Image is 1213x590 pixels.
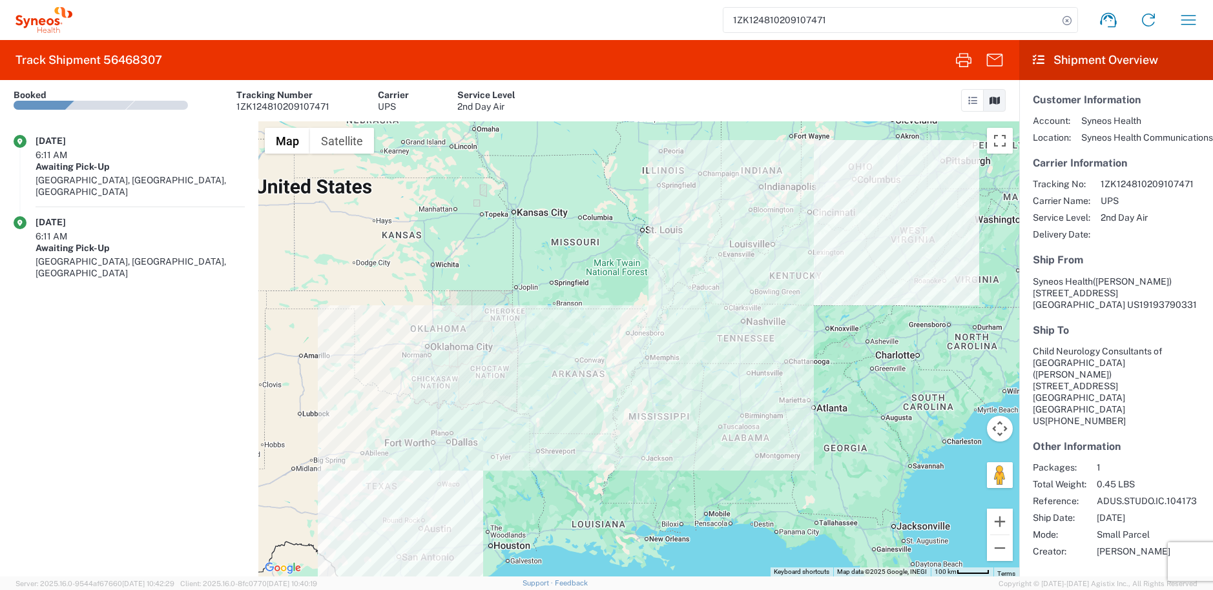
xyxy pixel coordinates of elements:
[1033,345,1199,427] address: [GEOGRAPHIC_DATA] US
[555,579,588,587] a: Feedback
[457,101,515,112] div: 2nd Day Air
[14,89,47,101] div: Booked
[262,560,304,576] a: Open this area in Google Maps (opens a new window)
[36,149,100,161] div: 6:11 AM
[1033,229,1090,240] span: Delivery Date:
[36,174,245,198] div: [GEOGRAPHIC_DATA], [GEOGRAPHIC_DATA], [GEOGRAPHIC_DATA]
[1097,462,1197,473] span: 1
[1093,276,1172,287] span: ([PERSON_NAME])
[1139,300,1197,310] span: 19193790331
[1033,346,1163,403] span: Child Neurology Consultants of [GEOGRAPHIC_DATA] [STREET_ADDRESS][GEOGRAPHIC_DATA]
[1033,195,1090,207] span: Carrier Name:
[236,101,329,112] div: 1ZK124810209107471
[523,579,555,587] a: Support
[1033,462,1086,473] span: Packages:
[987,535,1013,561] button: Zoom out
[1033,529,1086,540] span: Mode:
[36,242,245,254] div: Awaiting Pick-Up
[1033,115,1071,127] span: Account:
[378,89,409,101] div: Carrier
[16,580,174,587] span: Server: 2025.16.0-9544af67660
[837,568,927,575] span: Map data ©2025 Google, INEGI
[310,128,374,154] button: Show satellite imagery
[935,568,957,575] span: 100 km
[36,256,245,279] div: [GEOGRAPHIC_DATA], [GEOGRAPHIC_DATA], [GEOGRAPHIC_DATA]
[1097,495,1197,507] span: ADUS.STUDO.IC.104173
[1033,369,1112,380] span: ([PERSON_NAME])
[1033,157,1199,169] h5: Carrier Information
[1033,178,1090,190] span: Tracking No:
[236,89,329,101] div: Tracking Number
[1097,512,1197,524] span: [DATE]
[1097,529,1197,540] span: Small Parcel
[180,580,317,587] span: Client: 2025.16.0-8fc0770
[457,89,515,101] div: Service Level
[16,52,162,68] h2: Track Shipment 56468307
[1033,288,1118,298] span: [STREET_ADDRESS]
[1033,132,1071,143] span: Location:
[997,570,1015,577] a: Terms
[1033,254,1199,266] h5: Ship From
[378,101,409,112] div: UPS
[774,567,829,576] button: Keyboard shortcuts
[723,8,1058,32] input: Shipment, tracking or reference number
[1033,478,1086,490] span: Total Weight:
[1033,495,1086,507] span: Reference:
[1101,212,1194,223] span: 2nd Day Air
[1033,324,1199,336] h5: Ship To
[999,578,1197,589] span: Copyright © [DATE]-[DATE] Agistix Inc., All Rights Reserved
[1101,195,1194,207] span: UPS
[1033,276,1093,287] span: Syneos Health
[987,462,1013,488] button: Drag Pegman onto the map to open Street View
[1033,440,1199,453] h5: Other Information
[1101,178,1194,190] span: 1ZK124810209107471
[1097,545,1197,557] span: [PERSON_NAME]
[267,580,317,587] span: [DATE] 10:40:19
[1033,545,1086,557] span: Creator:
[987,128,1013,154] button: Toggle fullscreen view
[36,230,100,242] div: 6:11 AM
[987,416,1013,442] button: Map camera controls
[1097,478,1197,490] span: 0.45 LBS
[262,560,304,576] img: Google
[1033,512,1086,524] span: Ship Date:
[265,128,310,154] button: Show street map
[1019,40,1213,80] header: Shipment Overview
[36,216,100,228] div: [DATE]
[36,135,100,147] div: [DATE]
[1033,212,1090,223] span: Service Level:
[122,580,174,587] span: [DATE] 10:42:29
[1033,94,1199,106] h5: Customer Information
[1045,416,1126,426] span: [PHONE_NUMBER]
[1033,276,1199,310] address: [GEOGRAPHIC_DATA] US
[931,567,993,576] button: Map Scale: 100 km per 47 pixels
[36,161,245,172] div: Awaiting Pick-Up
[987,509,1013,534] button: Zoom in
